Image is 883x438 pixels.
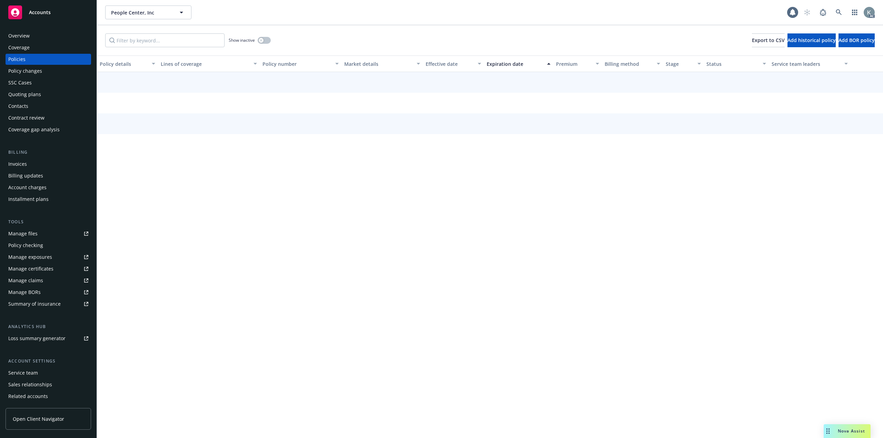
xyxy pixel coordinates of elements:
[8,42,30,53] div: Coverage
[6,112,91,123] a: Contract review
[8,252,52,263] div: Manage exposures
[864,7,875,18] img: photo
[8,379,52,390] div: Sales relationships
[8,170,43,181] div: Billing updates
[6,194,91,205] a: Installment plans
[553,55,602,72] button: Premium
[6,391,91,402] a: Related accounts
[8,240,43,251] div: Policy checking
[6,252,91,263] a: Manage exposures
[13,415,64,422] span: Open Client Navigator
[8,124,60,135] div: Coverage gap analysis
[111,9,171,16] span: People Center, Inc
[6,218,91,225] div: Tools
[161,60,249,68] div: Lines of coverage
[8,89,41,100] div: Quoting plans
[832,6,846,19] a: Search
[6,54,91,65] a: Policies
[97,55,158,72] button: Policy details
[8,77,32,88] div: SSC Cases
[8,159,27,170] div: Invoices
[838,428,865,434] span: Nova Assist
[105,33,225,47] input: Filter by keyword...
[8,287,41,298] div: Manage BORs
[262,60,331,68] div: Policy number
[100,60,148,68] div: Policy details
[6,263,91,274] a: Manage certificates
[8,194,49,205] div: Installment plans
[8,298,61,309] div: Summary of insurance
[663,55,704,72] button: Stage
[8,275,43,286] div: Manage claims
[6,30,91,41] a: Overview
[8,101,28,112] div: Contacts
[772,60,840,68] div: Service team leaders
[839,37,875,43] span: Add BOR policy
[105,6,191,19] button: People Center, Inc
[426,60,474,68] div: Effective date
[344,60,413,68] div: Market details
[341,55,423,72] button: Market details
[8,391,48,402] div: Related accounts
[6,159,91,170] a: Invoices
[824,424,871,438] button: Nova Assist
[423,55,484,72] button: Effective date
[704,55,769,72] button: Status
[6,89,91,100] a: Quoting plans
[6,379,91,390] a: Sales relationships
[8,263,53,274] div: Manage certificates
[848,6,862,19] a: Switch app
[8,30,30,41] div: Overview
[8,333,66,344] div: Loss summary generator
[839,33,875,47] button: Add BOR policy
[6,228,91,239] a: Manage files
[800,6,814,19] a: Start snowing
[752,33,785,47] button: Export to CSV
[6,3,91,22] a: Accounts
[6,367,91,378] a: Service team
[6,287,91,298] a: Manage BORs
[6,323,91,330] div: Analytics hub
[556,60,592,68] div: Premium
[6,149,91,156] div: Billing
[6,240,91,251] a: Policy checking
[6,333,91,344] a: Loss summary generator
[824,424,832,438] div: Drag to move
[260,55,341,72] button: Policy number
[229,37,255,43] span: Show inactive
[6,42,91,53] a: Coverage
[6,101,91,112] a: Contacts
[6,170,91,181] a: Billing updates
[6,65,91,77] a: Policy changes
[8,112,44,123] div: Contract review
[6,124,91,135] a: Coverage gap analysis
[816,6,830,19] a: Report a Bug
[666,60,693,68] div: Stage
[769,55,850,72] button: Service team leaders
[706,60,758,68] div: Status
[6,358,91,365] div: Account settings
[752,37,785,43] span: Export to CSV
[8,367,38,378] div: Service team
[487,60,543,68] div: Expiration date
[158,55,260,72] button: Lines of coverage
[6,298,91,309] a: Summary of insurance
[6,182,91,193] a: Account charges
[484,55,553,72] button: Expiration date
[602,55,663,72] button: Billing method
[8,228,38,239] div: Manage files
[787,37,836,43] span: Add historical policy
[29,10,51,15] span: Accounts
[787,33,836,47] button: Add historical policy
[605,60,653,68] div: Billing method
[8,65,42,77] div: Policy changes
[6,275,91,286] a: Manage claims
[8,182,47,193] div: Account charges
[6,77,91,88] a: SSC Cases
[8,54,26,65] div: Policies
